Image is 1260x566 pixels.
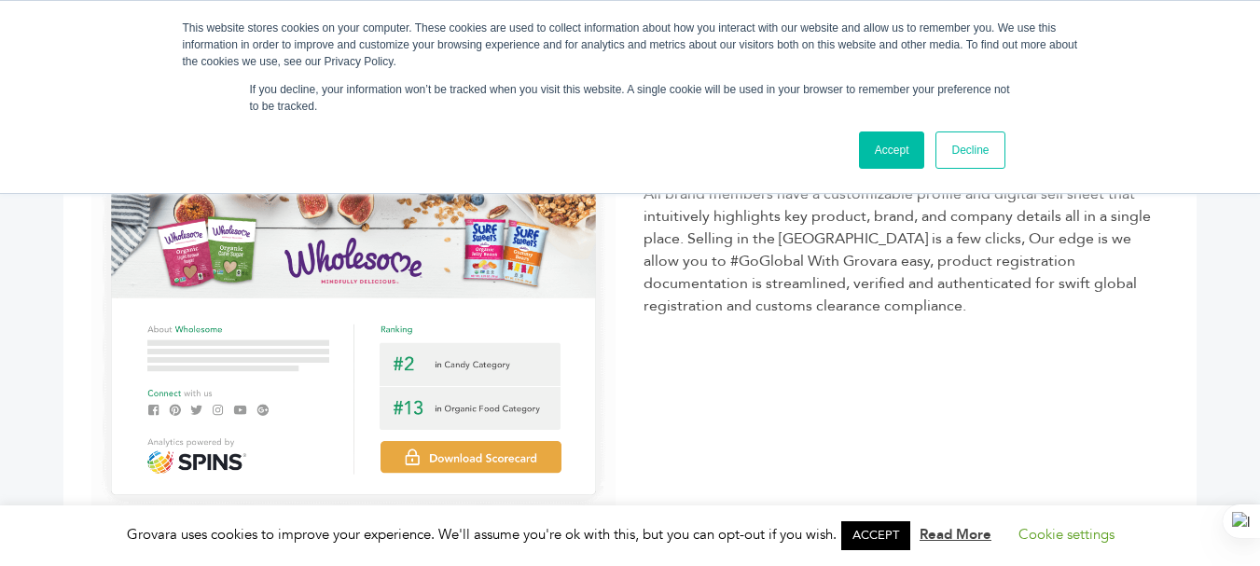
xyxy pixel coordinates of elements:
[859,131,925,169] a: Accept
[127,525,1133,544] span: Grovara uses cookies to improve your experience. We'll assume you're ok with this, but you can op...
[183,20,1078,70] div: This website stores cookies on your computer. These cookies are used to collect information about...
[920,525,991,544] a: Read More
[1018,525,1115,544] a: Cookie settings
[935,131,1004,169] a: Decline
[250,81,1011,115] p: If you decline, your information won’t be tracked when you visit this website. A single cookie wi...
[841,521,910,550] a: ACCEPT
[644,183,1169,317] div: All brand members have a customizable profile and digital sell sheet that intuitively highlights ...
